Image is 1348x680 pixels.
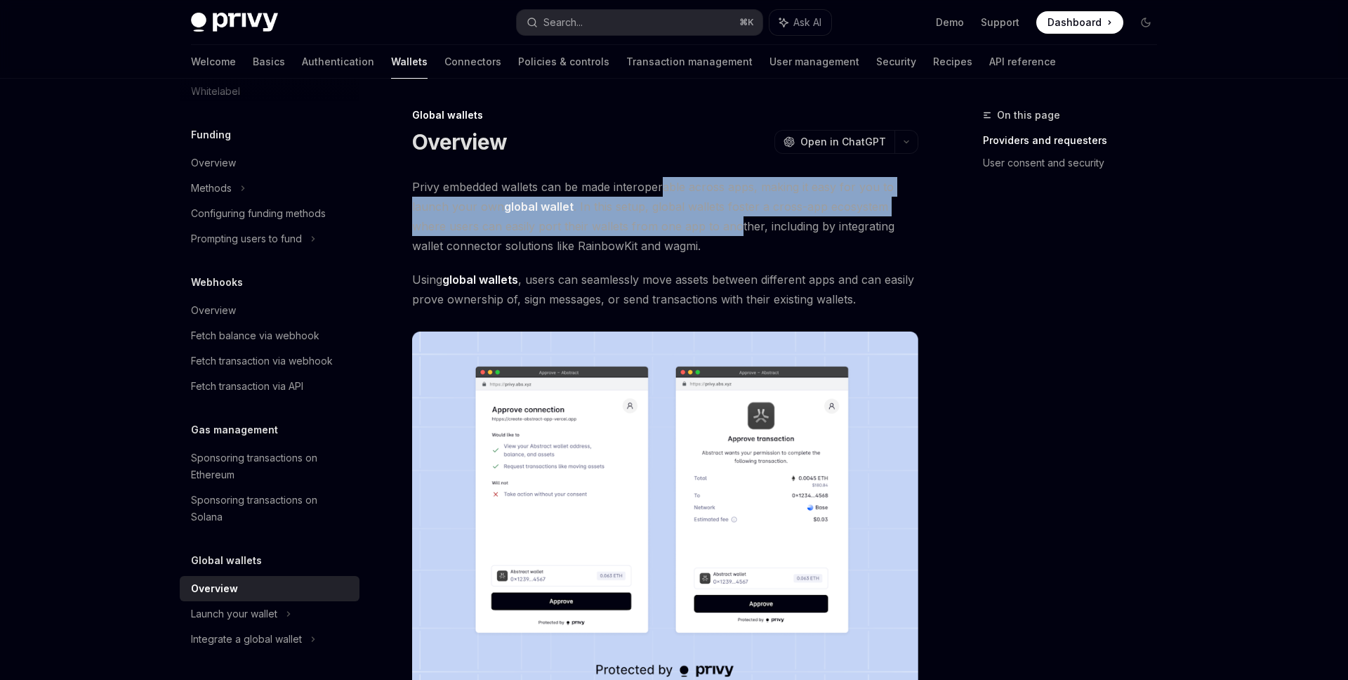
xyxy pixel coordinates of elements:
[180,576,359,601] a: Overview
[997,107,1060,124] span: On this page
[444,45,501,79] a: Connectors
[518,45,609,79] a: Policies & controls
[191,327,319,344] div: Fetch balance via webhook
[793,15,821,30] span: Ask AI
[191,180,232,197] div: Methods
[191,353,333,370] div: Fetch transaction via webhook
[180,488,359,530] a: Sponsoring transactions on Solana
[180,201,359,226] a: Configuring funding methods
[191,274,243,291] h5: Webhooks
[989,45,1056,79] a: API reference
[180,298,359,323] a: Overview
[983,152,1168,174] a: User consent and security
[1048,15,1102,30] span: Dashboard
[180,323,359,348] a: Fetch balance via webhook
[180,348,359,374] a: Fetch transaction via webhook
[933,45,972,79] a: Recipes
[517,10,762,35] button: Search...⌘K
[543,14,583,31] div: Search...
[191,205,326,222] div: Configuring funding methods
[626,45,753,79] a: Transaction management
[191,302,236,319] div: Overview
[180,374,359,399] a: Fetch transaction via API
[391,45,428,79] a: Wallets
[774,130,894,154] button: Open in ChatGPT
[504,200,574,214] strong: global wallet
[412,177,918,256] span: Privy embedded wallets can be made interoperable across apps, making it easy for you to launch yo...
[739,17,754,28] span: ⌘ K
[936,15,964,30] a: Demo
[412,129,507,155] h1: Overview
[769,10,831,35] button: Ask AI
[191,378,303,395] div: Fetch transaction via API
[191,13,278,32] img: dark logo
[191,552,262,569] h5: Global wallets
[191,606,277,622] div: Launch your wallet
[769,45,859,79] a: User management
[191,45,236,79] a: Welcome
[191,631,302,648] div: Integrate a global wallet
[253,45,285,79] a: Basics
[180,150,359,176] a: Overview
[981,15,1019,30] a: Support
[191,492,351,525] div: Sponsoring transactions on Solana
[191,580,238,597] div: Overview
[191,155,236,171] div: Overview
[412,108,918,122] div: Global wallets
[191,421,278,438] h5: Gas management
[412,270,918,309] span: Using , users can seamlessly move assets between different apps and can easily prove ownership of...
[983,129,1168,152] a: Providers and requesters
[191,450,351,483] div: Sponsoring transactions on Ethereum
[1036,11,1123,34] a: Dashboard
[191,230,302,247] div: Prompting users to fund
[180,445,359,488] a: Sponsoring transactions on Ethereum
[1135,11,1157,34] button: Toggle dark mode
[442,273,518,287] strong: global wallets
[302,45,374,79] a: Authentication
[191,126,231,143] h5: Funding
[876,45,916,79] a: Security
[800,135,886,149] span: Open in ChatGPT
